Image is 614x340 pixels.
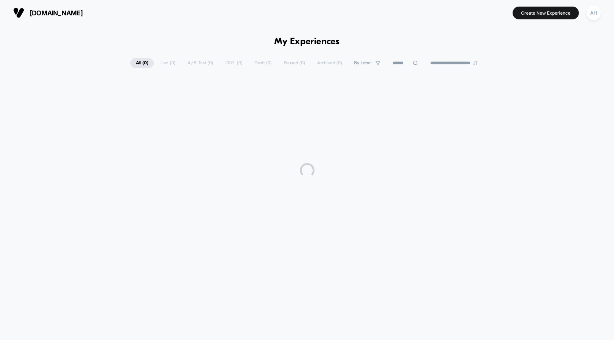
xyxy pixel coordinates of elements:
img: Visually logo [13,7,24,18]
span: [DOMAIN_NAME] [30,9,83,17]
h1: My Experiences [274,37,340,47]
button: Create New Experience [513,7,579,19]
button: AH [584,5,603,20]
img: end [473,61,477,65]
span: By Label [354,60,372,66]
span: All ( 0 ) [130,58,154,68]
div: AH [587,6,601,20]
button: [DOMAIN_NAME] [11,7,85,19]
